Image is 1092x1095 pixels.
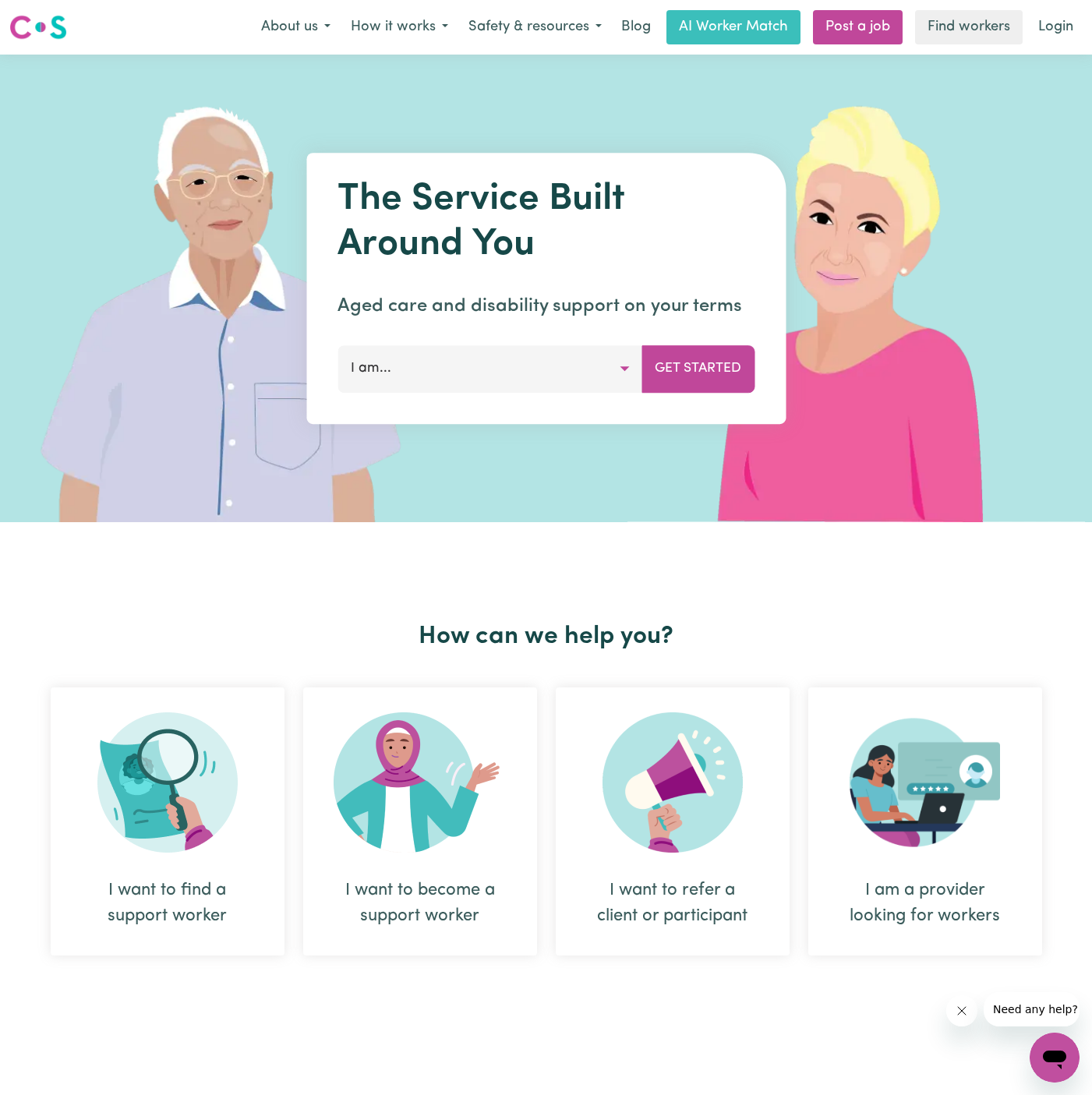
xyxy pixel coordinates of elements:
[1029,10,1083,44] a: Login
[41,622,1051,652] h2: How can we help you?
[915,10,1023,44] a: Find workers
[9,9,67,45] a: Careseekers logo
[337,345,642,392] button: I am...
[88,878,247,929] div: I want to find a support worker
[946,995,977,1026] iframe: Close message
[612,10,660,44] a: Blog
[593,878,752,929] div: I want to refer a client or participant
[808,687,1042,955] div: I am a provider looking for workers
[813,10,903,44] a: Post a job
[337,292,755,320] p: Aged care and disability support on your terms
[458,11,612,44] button: Safety & resources
[846,878,1005,929] div: I am a provider looking for workers
[341,11,458,44] button: How it works
[334,712,507,853] img: Become Worker
[850,712,1001,853] img: Provider
[556,687,790,955] div: I want to refer a client or participant
[251,11,341,44] button: About us
[9,13,67,41] img: Careseekers logo
[641,345,755,392] button: Get Started
[97,712,238,853] img: Search
[984,992,1080,1026] iframe: Message from company
[303,687,537,955] div: I want to become a support worker
[341,878,500,929] div: I want to become a support worker
[51,687,284,955] div: I want to find a support worker
[603,712,743,853] img: Refer
[337,178,755,267] h1: The Service Built Around You
[666,10,800,44] a: AI Worker Match
[1030,1033,1080,1083] iframe: Button to launch messaging window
